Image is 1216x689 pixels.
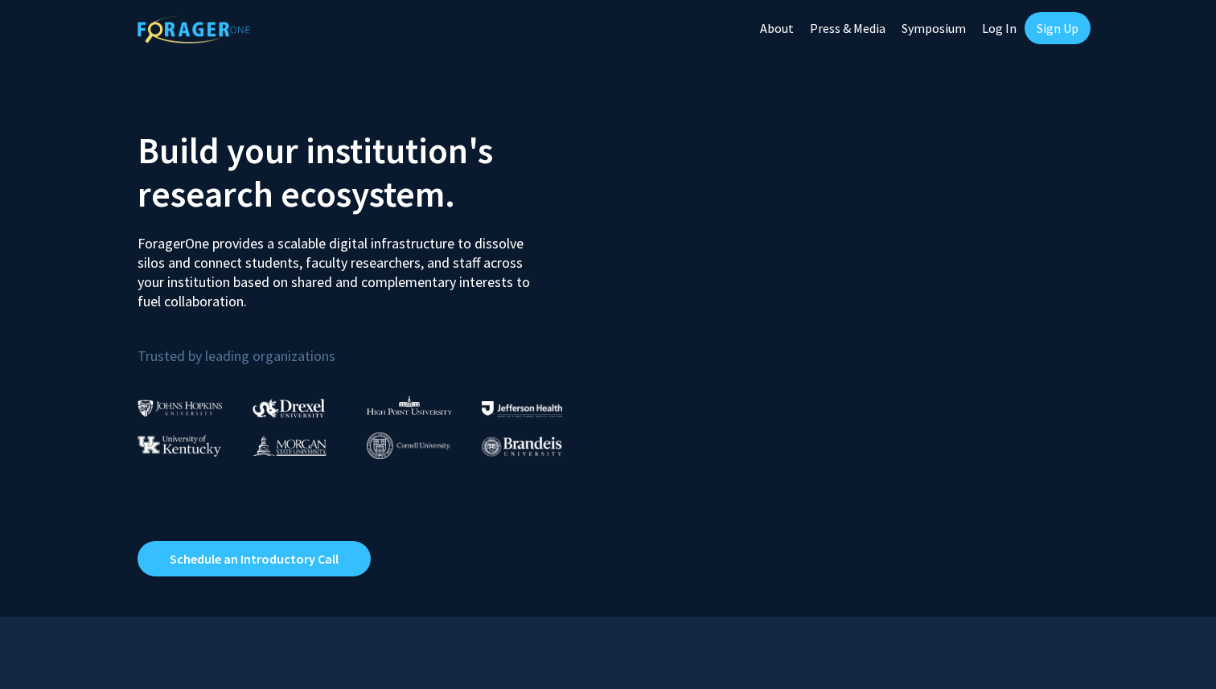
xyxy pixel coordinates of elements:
img: Drexel University [253,399,325,417]
p: ForagerOne provides a scalable digital infrastructure to dissolve silos and connect students, fac... [138,222,541,311]
img: University of Kentucky [138,435,221,457]
h2: Build your institution's research ecosystem. [138,129,596,215]
img: Thomas Jefferson University [482,401,562,416]
img: Brandeis University [482,437,562,457]
img: Cornell University [367,433,450,459]
img: High Point University [367,396,452,415]
a: Sign Up [1025,12,1091,44]
p: Trusted by leading organizations [138,324,596,368]
img: Johns Hopkins University [138,400,223,416]
img: ForagerOne Logo [138,15,250,43]
a: Opens in a new tab [138,541,371,576]
img: Morgan State University [253,435,327,456]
